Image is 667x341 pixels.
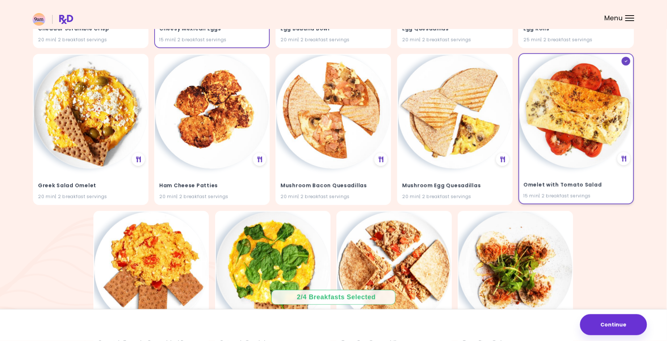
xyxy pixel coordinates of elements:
[38,180,143,192] h4: Greek Salad Omelet
[524,36,629,43] div: 25 min | 2 breakfast servings
[33,13,73,26] img: RxDiet
[524,192,629,199] div: 15 min | 2 breakfast servings
[38,23,143,35] h4: Cheddar Scramble Crisp
[253,153,266,166] div: See Meal Plan
[375,153,388,166] div: See Meal Plan
[281,36,386,43] div: 20 min | 2 breakfast servings
[402,180,508,192] h4: Mushroom Egg Quesadillas
[604,15,623,21] span: Menu
[580,314,647,335] button: Continue
[159,180,265,192] h4: Ham Cheese Patties
[402,193,508,200] div: 20 min | 2 breakfast servings
[524,23,629,35] h4: Egg Rolls
[496,153,509,166] div: See Meal Plan
[281,180,386,192] h4: Mushroom Bacon Quesadillas
[281,23,386,35] h4: Egg Buddha Bowl
[281,193,386,200] div: 20 min | 2 breakfast servings
[402,23,508,35] h4: Egg Quesadillas
[159,36,265,43] div: 15 min | 2 breakfast servings
[524,179,629,191] h4: Omelet with Tomato Salad
[159,23,265,35] h4: Cheesy Mexican Eggs
[402,36,508,43] div: 20 min | 2 breakfast servings
[617,152,630,165] div: See Meal Plan
[38,193,143,200] div: 20 min | 2 breakfast servings
[38,36,143,43] div: 20 min | 2 breakfast servings
[132,153,145,166] div: See Meal Plan
[159,193,265,200] div: 20 min | 2 breakfast servings
[297,293,370,302] div: 2 / 4 Breakfasts Selected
